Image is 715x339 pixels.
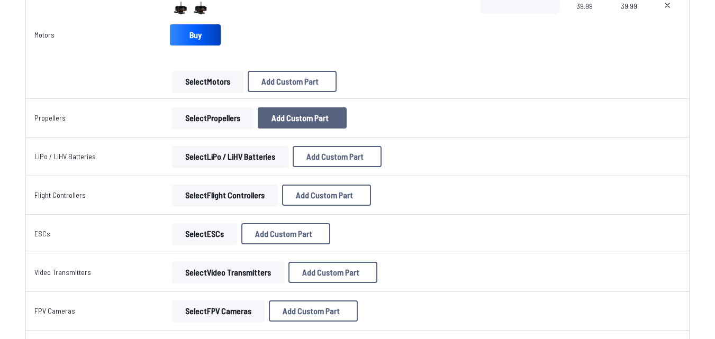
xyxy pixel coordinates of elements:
span: Add Custom Part [306,152,364,161]
span: Add Custom Part [283,307,340,315]
a: SelectESCs [170,223,239,244]
button: SelectESCs [172,223,237,244]
a: LiPo / LiHV Batteries [34,152,96,161]
span: Add Custom Part [302,268,359,277]
span: Add Custom Part [255,230,312,238]
a: SelectFlight Controllers [170,185,280,206]
button: Add Custom Part [269,300,358,322]
button: SelectMotors [172,71,243,92]
button: Add Custom Part [288,262,377,283]
a: Buy [170,24,221,45]
button: Add Custom Part [248,71,337,92]
button: Add Custom Part [258,107,347,129]
a: SelectLiPo / LiHV Batteries [170,146,291,167]
button: Add Custom Part [282,185,371,206]
button: Add Custom Part [241,223,330,244]
a: Flight Controllers [34,190,86,199]
a: ESCs [34,229,50,238]
span: Add Custom Part [296,191,353,199]
a: Motors [34,30,55,39]
a: Video Transmitters [34,268,91,277]
span: Add Custom Part [271,114,329,122]
button: SelectLiPo / LiHV Batteries [172,146,288,167]
span: Add Custom Part [261,77,319,86]
button: SelectFPV Cameras [172,300,265,322]
a: SelectMotors [170,71,246,92]
a: SelectVideo Transmitters [170,262,286,283]
button: SelectPropellers [172,107,254,129]
button: SelectFlight Controllers [172,185,278,206]
a: SelectPropellers [170,107,256,129]
a: FPV Cameras [34,306,75,315]
a: SelectFPV Cameras [170,300,267,322]
button: Add Custom Part [293,146,382,167]
a: Propellers [34,113,66,122]
button: SelectVideo Transmitters [172,262,284,283]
